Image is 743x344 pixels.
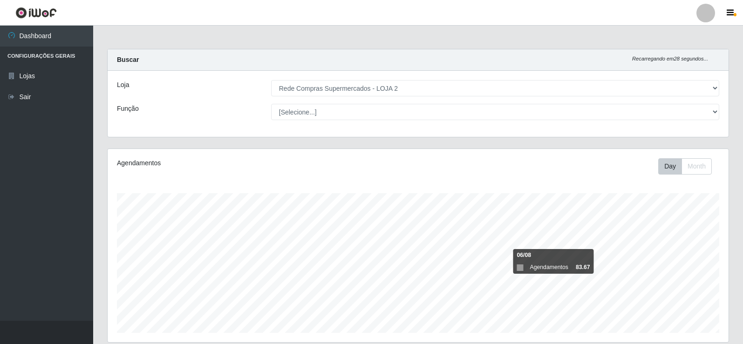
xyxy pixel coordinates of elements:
[117,158,360,168] div: Agendamentos
[117,80,129,90] label: Loja
[15,7,57,19] img: CoreUI Logo
[682,158,712,175] button: Month
[658,158,719,175] div: Toolbar with button groups
[117,104,139,114] label: Função
[632,56,708,61] i: Recarregando em 28 segundos...
[658,158,712,175] div: First group
[658,158,682,175] button: Day
[117,56,139,63] strong: Buscar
